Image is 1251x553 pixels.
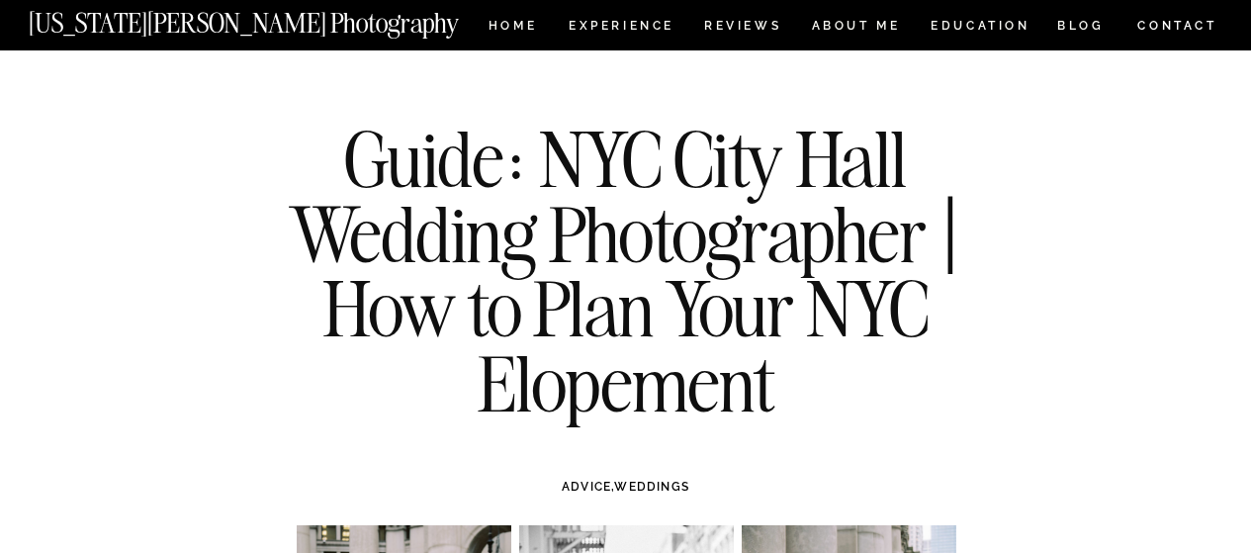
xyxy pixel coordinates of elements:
[485,20,541,37] a: HOME
[569,20,672,37] a: Experience
[1057,20,1105,37] a: BLOG
[562,480,611,494] a: ADVICE
[1136,15,1218,37] a: CONTACT
[614,480,689,494] a: WEDDINGS
[267,122,985,420] h1: Guide: NYC City Hall Wedding Photographer | How to Plan Your NYC Elopement
[338,478,914,496] h3: ,
[929,20,1032,37] a: EDUCATION
[811,20,901,37] a: ABOUT ME
[29,10,525,27] a: [US_STATE][PERSON_NAME] Photography
[704,20,778,37] a: REVIEWS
